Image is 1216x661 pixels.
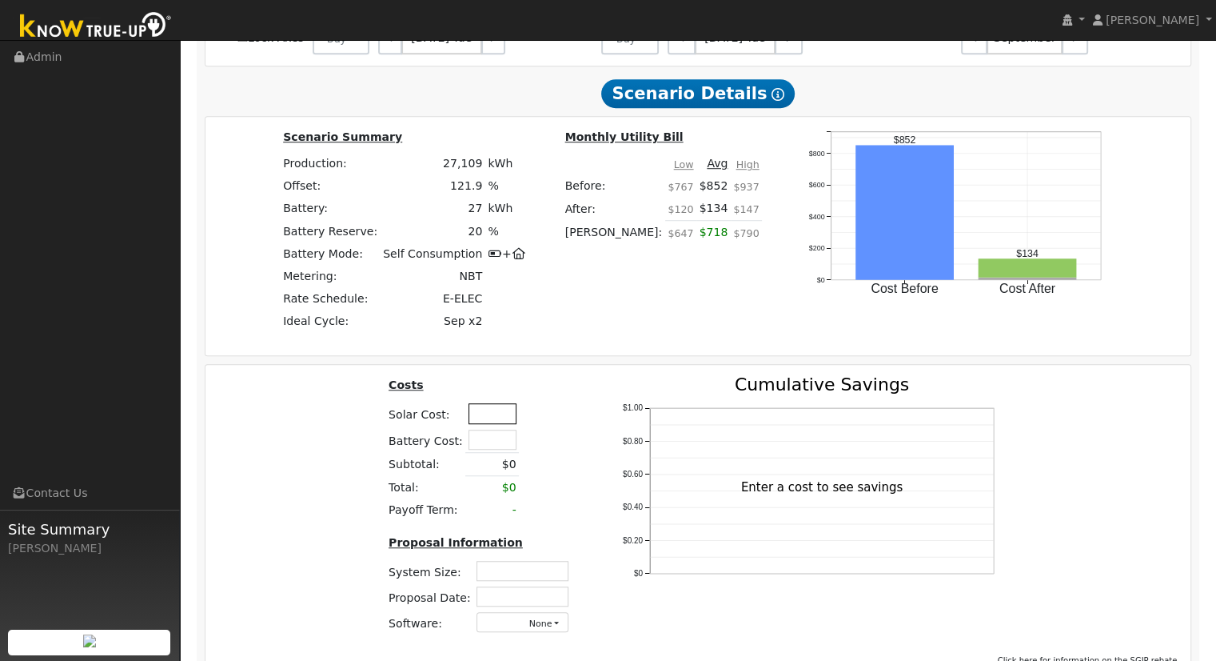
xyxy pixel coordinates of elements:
text: $0.20 [623,535,643,544]
td: Proposal Date: [386,584,474,610]
u: Proposal Information [389,536,523,549]
td: Battery Mode: [281,242,381,265]
td: kWh [485,198,528,220]
span: Scenario Details [601,79,795,108]
span: [PERSON_NAME] [1106,14,1199,26]
td: $790 [731,220,762,252]
td: $767 [665,175,696,198]
td: % [485,220,528,242]
text: $1.00 [623,403,643,412]
u: Scenario Summary [283,130,402,143]
u: Costs [389,379,424,391]
text: $134 [1017,247,1039,258]
rect: onclick="" [855,145,954,279]
td: After: [562,198,665,221]
text: $0.40 [623,503,643,511]
u: High [736,158,760,170]
td: $134 [696,198,731,221]
td: $937 [731,175,762,198]
td: Ideal Cycle: [281,310,381,333]
td: Battery: [281,198,381,220]
span: - [512,503,516,516]
td: 121.9 [381,175,485,198]
button: None [476,612,568,632]
rect: onclick="" [979,277,1077,279]
img: retrieve [83,635,96,647]
u: Monthly Utility Bill [565,130,684,143]
text: Enter a cost to see savings [741,479,903,494]
img: Know True-Up [12,9,180,45]
td: kWh [485,153,528,175]
td: 27 [381,198,485,220]
rect: onclick="" [979,258,1077,278]
td: Battery Cost: [386,427,466,453]
td: $647 [665,220,696,252]
text: $852 [894,134,916,145]
text: $200 [809,244,825,252]
td: System Size: [386,559,474,584]
td: Solar Cost: [386,401,466,427]
text: $0.80 [623,436,643,445]
td: % [485,175,528,198]
td: NBT [381,265,485,287]
td: Battery Reserve: [281,220,381,242]
td: Metering: [281,265,381,287]
td: E-ELEC [381,287,485,310]
td: $0 [465,453,519,476]
td: Rate Schedule: [281,287,381,310]
td: Self Consumption [381,242,485,265]
div: [PERSON_NAME] [8,540,171,557]
td: $147 [731,198,762,221]
td: 20 [381,220,485,242]
td: $852 [696,175,731,198]
td: Software: [386,610,474,635]
span: Sep x2 [444,314,482,327]
td: Total: [386,476,466,499]
text: $0.60 [623,470,643,479]
td: Payoff Term: [386,499,466,521]
text: Cumulative Savings [735,375,909,395]
text: $0 [634,569,644,578]
td: + [485,242,528,265]
td: Before: [562,175,665,198]
td: Offset: [281,175,381,198]
u: Low [674,158,694,170]
td: Production: [281,153,381,175]
td: 27,109 [381,153,485,175]
text: $600 [809,181,825,189]
text: Cost Before [871,281,939,294]
td: $718 [696,220,731,252]
text: $800 [809,149,825,157]
text: $0 [817,275,825,283]
u: Avg [707,157,728,170]
td: [PERSON_NAME]: [562,220,665,252]
td: Subtotal: [386,453,466,476]
text: Cost After [999,281,1056,294]
text: $400 [809,212,825,220]
span: Site Summary [8,519,171,540]
i: Show Help [771,88,784,101]
td: $120 [665,198,696,221]
td: $0 [465,476,519,499]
